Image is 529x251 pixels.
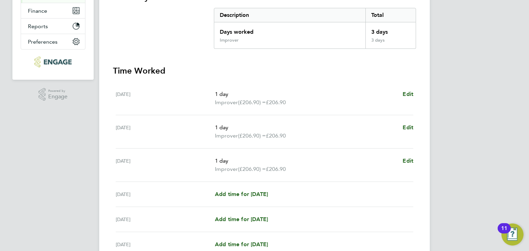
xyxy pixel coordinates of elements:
a: Edit [403,123,413,132]
span: Improver [215,98,238,107]
div: [DATE] [116,215,215,223]
span: £206.90 [266,132,286,139]
div: 11 [501,228,507,237]
span: Powered by [48,88,68,94]
span: Preferences [28,39,58,45]
span: Add time for [DATE] [215,241,268,248]
span: Finance [28,8,47,14]
div: Summary [214,8,416,49]
a: Edit [403,90,413,98]
img: txmrecruit-logo-retina.png [34,56,71,67]
span: Edit [403,157,413,164]
button: Open Resource Center, 11 new notifications [501,223,523,245]
div: Total [365,8,416,22]
div: 3 days [365,22,416,37]
a: Add time for [DATE] [215,190,268,198]
span: Improver [215,165,238,173]
div: [DATE] [116,190,215,198]
a: Edit [403,157,413,165]
p: 1 day [215,123,397,132]
div: [DATE] [116,123,215,140]
p: 1 day [215,157,397,165]
a: Go to home page [21,56,85,67]
button: Preferences [21,34,85,49]
div: Days worked [214,22,365,37]
span: (£206.90) = [238,99,266,106]
div: 3 days [365,37,416,48]
p: 1 day [215,90,397,98]
span: Edit [403,124,413,131]
a: Add time for [DATE] [215,240,268,249]
span: £206.90 [266,99,286,106]
div: [DATE] [116,157,215,173]
span: (£206.90) = [238,166,266,172]
a: Add time for [DATE] [215,215,268,223]
span: (£206.90) = [238,132,266,139]
button: Reports [21,19,85,34]
span: Add time for [DATE] [215,216,268,222]
span: Improver [215,132,238,140]
a: Powered byEngage [39,88,68,101]
h3: Time Worked [113,65,416,76]
span: Engage [48,94,68,100]
div: [DATE] [116,240,215,249]
div: Description [214,8,365,22]
div: [DATE] [116,90,215,107]
span: Reports [28,23,48,30]
div: Improver [220,37,239,43]
span: Edit [403,91,413,97]
span: Add time for [DATE] [215,191,268,197]
span: £206.90 [266,166,286,172]
button: Finance [21,3,85,18]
